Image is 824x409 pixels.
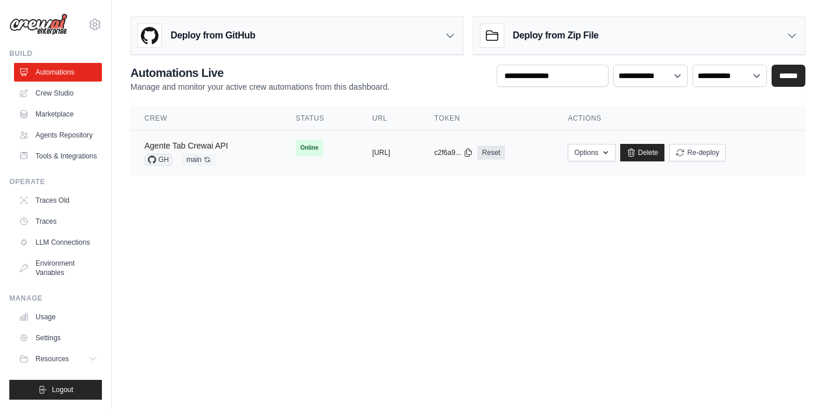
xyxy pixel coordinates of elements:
[766,353,824,409] iframe: Chat Widget
[138,24,161,47] img: GitHub Logo
[9,294,102,303] div: Manage
[14,191,102,210] a: Traces Old
[554,107,805,131] th: Actions
[144,141,228,150] a: Agente Tab Crewai API
[14,350,102,368] button: Resources
[282,107,359,131] th: Status
[130,107,282,131] th: Crew
[130,65,390,81] h2: Automations Live
[9,49,102,58] div: Build
[14,63,102,82] a: Automations
[513,29,599,43] h3: Deploy from Zip File
[478,146,505,160] a: Reset
[130,81,390,93] p: Manage and monitor your active crew automations from this dashboard.
[14,254,102,282] a: Environment Variables
[9,13,68,36] img: Logo
[9,380,102,400] button: Logout
[14,212,102,231] a: Traces
[9,177,102,186] div: Operate
[358,107,420,131] th: URL
[14,126,102,144] a: Agents Repository
[14,329,102,347] a: Settings
[568,144,615,161] button: Options
[14,308,102,326] a: Usage
[144,154,172,165] span: GH
[36,354,69,364] span: Resources
[420,107,554,131] th: Token
[14,147,102,165] a: Tools & Integrations
[14,105,102,124] a: Marketplace
[171,29,255,43] h3: Deploy from GitHub
[434,148,473,157] button: c2f6a9...
[14,84,102,103] a: Crew Studio
[620,144,665,161] a: Delete
[296,140,323,156] span: Online
[52,385,73,394] span: Logout
[669,144,726,161] button: Re-deploy
[182,154,215,165] span: main
[14,233,102,252] a: LLM Connections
